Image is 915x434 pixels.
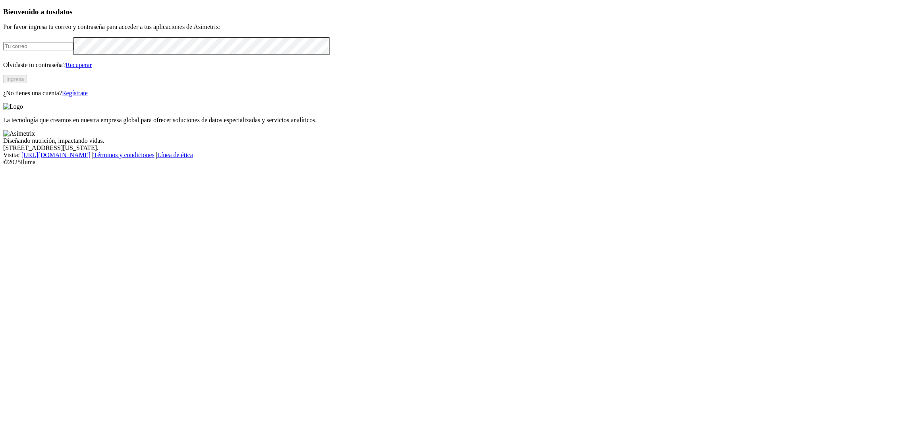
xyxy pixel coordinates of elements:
[3,90,912,97] p: ¿No tienes una cuenta?
[3,137,912,144] div: Diseñando nutrición, impactando vidas.
[21,152,91,158] a: [URL][DOMAIN_NAME]
[3,61,912,69] p: Olvidaste tu contraseña?
[66,61,92,68] a: Recuperar
[3,152,912,159] div: Visita : | |
[3,103,23,110] img: Logo
[3,8,912,16] h3: Bienvenido a tus
[3,117,912,124] p: La tecnología que creamos en nuestra empresa global para ofrecer soluciones de datos especializad...
[93,152,154,158] a: Términos y condiciones
[3,130,35,137] img: Asimetrix
[3,75,27,83] button: Ingresa
[62,90,88,96] a: Regístrate
[3,159,912,166] div: © 2025 Iluma
[3,23,912,31] p: Por favor ingresa tu correo y contraseña para acceder a tus aplicaciones de Asimetrix:
[3,144,912,152] div: [STREET_ADDRESS][US_STATE].
[3,42,73,50] input: Tu correo
[56,8,73,16] span: datos
[157,152,193,158] a: Línea de ética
